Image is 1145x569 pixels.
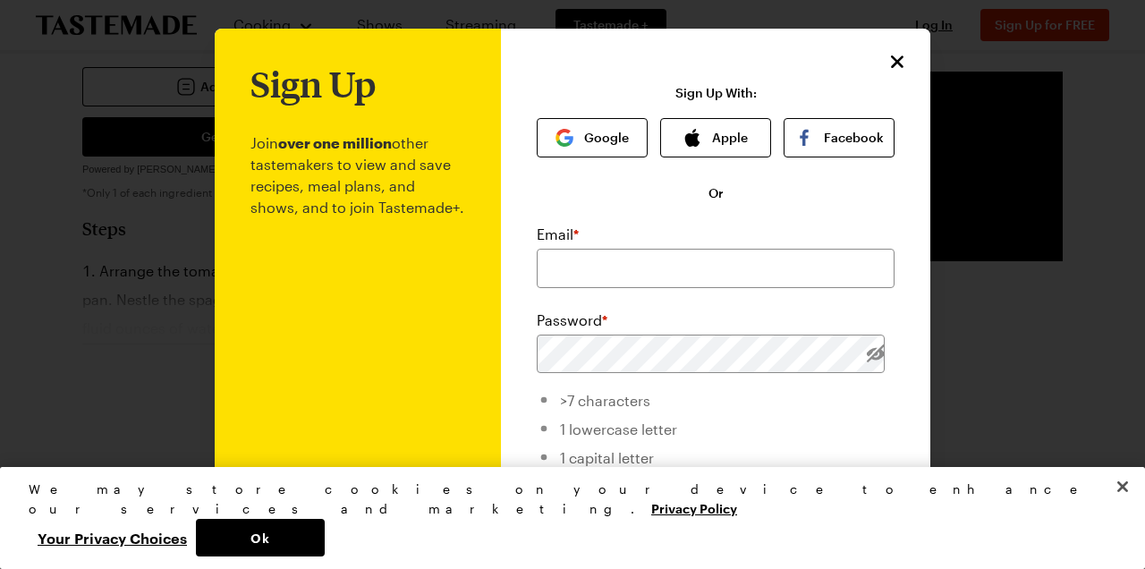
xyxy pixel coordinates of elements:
[537,310,607,331] label: Password
[708,184,724,202] span: Or
[1103,467,1142,506] button: Close
[651,499,737,516] a: More information about your privacy, opens in a new tab
[675,86,757,100] p: Sign Up With:
[196,519,325,556] button: Ok
[537,118,648,157] button: Google
[29,480,1101,519] div: We may store cookies on your device to enhance our services and marketing.
[29,480,1101,556] div: Privacy
[886,50,909,73] button: Close
[660,118,771,157] button: Apple
[537,224,579,245] label: Email
[29,519,196,556] button: Your Privacy Choices
[560,449,654,466] span: 1 capital letter
[278,134,392,151] b: over one million
[784,118,895,157] button: Facebook
[560,420,677,437] span: 1 lowercase letter
[560,392,650,409] span: >7 characters
[250,64,376,104] h1: Sign Up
